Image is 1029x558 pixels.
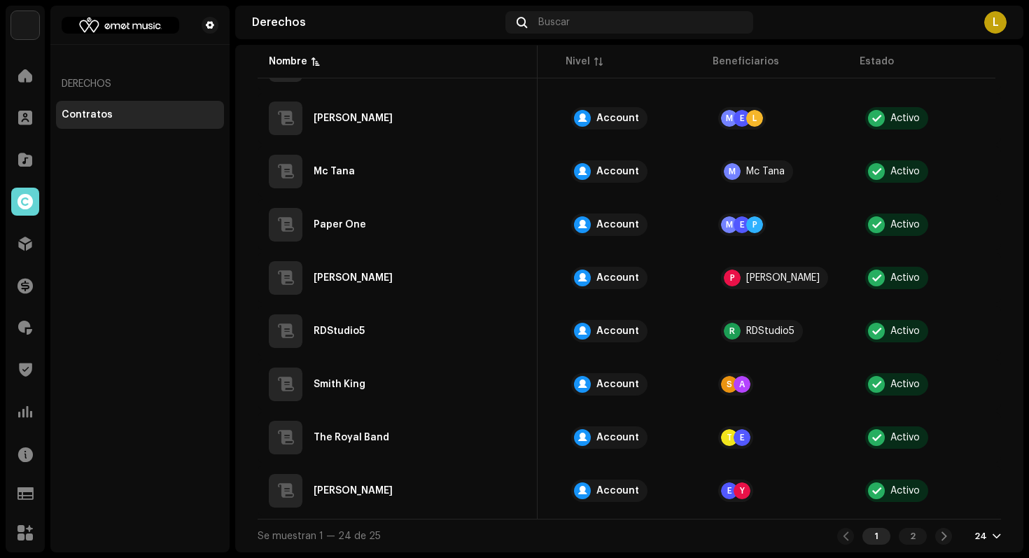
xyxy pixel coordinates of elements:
div: M [721,216,738,233]
div: [PERSON_NAME] [746,273,820,283]
div: R [724,323,741,340]
div: Activo [890,433,920,442]
span: Account [571,426,696,449]
div: S [721,376,738,393]
div: L [984,11,1007,34]
div: 24 [974,531,987,542]
div: E [734,110,750,127]
div: Activo [890,326,920,336]
div: RDStudio5 [746,326,794,336]
div: Activo [890,486,920,496]
div: Derechos [252,17,500,28]
div: Yago Robles [314,486,393,496]
span: Account [571,373,696,396]
re-a-nav-header: Derechos [56,67,224,101]
div: P [746,216,763,233]
span: Buscar [538,17,570,28]
img: d9f8f59f-78fd-4355-bcd2-71803a451288 [11,11,39,39]
div: 1 [862,528,890,545]
div: Activo [890,113,920,123]
div: E [721,482,738,499]
span: Account [571,480,696,502]
div: The Royal Band [314,433,389,442]
div: M [724,163,741,180]
div: L [746,110,763,127]
div: A [734,376,750,393]
div: Account [596,113,639,123]
img: 6e1e3f72-c35f-449a-9233-a0d6e5c4ca8e [62,17,179,34]
div: 2 [899,528,927,545]
div: Account [596,433,639,442]
div: Mc Tana [746,167,785,176]
re-m-nav-item: Contratos [56,101,224,129]
div: P [724,270,741,286]
div: Nivel [566,55,590,69]
div: M [721,110,738,127]
div: Account [596,220,639,230]
div: Nombre [269,55,307,69]
div: Mc Tana [314,167,355,176]
span: Account [571,320,696,342]
div: Account [596,379,639,389]
div: Account [596,486,639,496]
div: Smith King [314,379,365,389]
span: Account [571,160,696,183]
div: Patty Cedeño [314,273,393,283]
div: Activo [890,167,920,176]
div: Account [596,326,639,336]
span: Account [571,107,696,130]
div: Account [596,167,639,176]
span: Account [571,214,696,236]
div: Paper One [314,220,366,230]
div: Activo [890,273,920,283]
div: Liah Alejandra [314,113,393,123]
div: Contratos [62,109,113,120]
span: Account [571,267,696,289]
div: Account [596,273,639,283]
span: Se muestran 1 — 24 de 25 [258,531,381,541]
div: RDStudio5 [314,326,365,336]
div: Activo [890,379,920,389]
div: E [734,429,750,446]
div: T [721,429,738,446]
div: E [734,216,750,233]
div: Y [734,482,750,499]
div: Activo [890,220,920,230]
